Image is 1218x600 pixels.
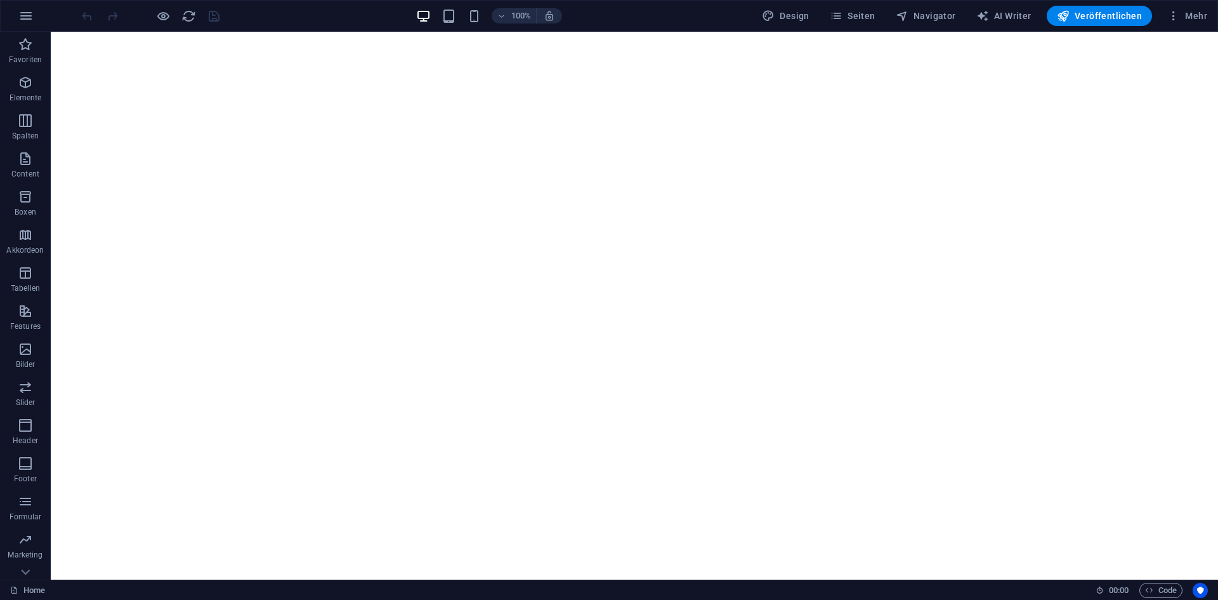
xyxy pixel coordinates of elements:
[971,6,1037,26] button: AI Writer
[1162,6,1212,26] button: Mehr
[762,10,809,22] span: Design
[1096,583,1129,598] h6: Session-Zeit
[12,131,39,141] p: Spalten
[15,207,36,217] p: Boxen
[757,6,815,26] button: Design
[1139,583,1182,598] button: Code
[6,245,44,255] p: Akkordeon
[10,512,42,522] p: Formular
[16,397,36,408] p: Slider
[1167,10,1207,22] span: Mehr
[830,10,875,22] span: Seiten
[10,583,45,598] a: Home
[14,474,37,484] p: Footer
[1193,583,1208,598] button: Usercentrics
[976,10,1031,22] span: AI Writer
[757,6,815,26] div: Design (Strg+Alt+Y)
[181,9,196,23] i: Seite neu laden
[155,8,171,23] button: Klicke hier, um den Vorschau-Modus zu verlassen
[825,6,881,26] button: Seiten
[11,283,40,293] p: Tabellen
[181,8,196,23] button: reload
[16,359,36,370] p: Bilder
[1145,583,1177,598] span: Code
[1118,585,1120,595] span: :
[544,10,555,22] i: Bei Größenänderung Zoomstufe automatisch an das gewählte Gerät anpassen.
[8,550,43,560] p: Marketing
[896,10,956,22] span: Navigator
[10,93,42,103] p: Elemente
[492,8,537,23] button: 100%
[10,321,41,331] p: Features
[9,55,42,65] p: Favoriten
[511,8,531,23] h6: 100%
[891,6,961,26] button: Navigator
[11,169,39,179] p: Content
[1047,6,1152,26] button: Veröffentlichen
[1057,10,1142,22] span: Veröffentlichen
[13,436,38,446] p: Header
[1109,583,1129,598] span: 00 00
